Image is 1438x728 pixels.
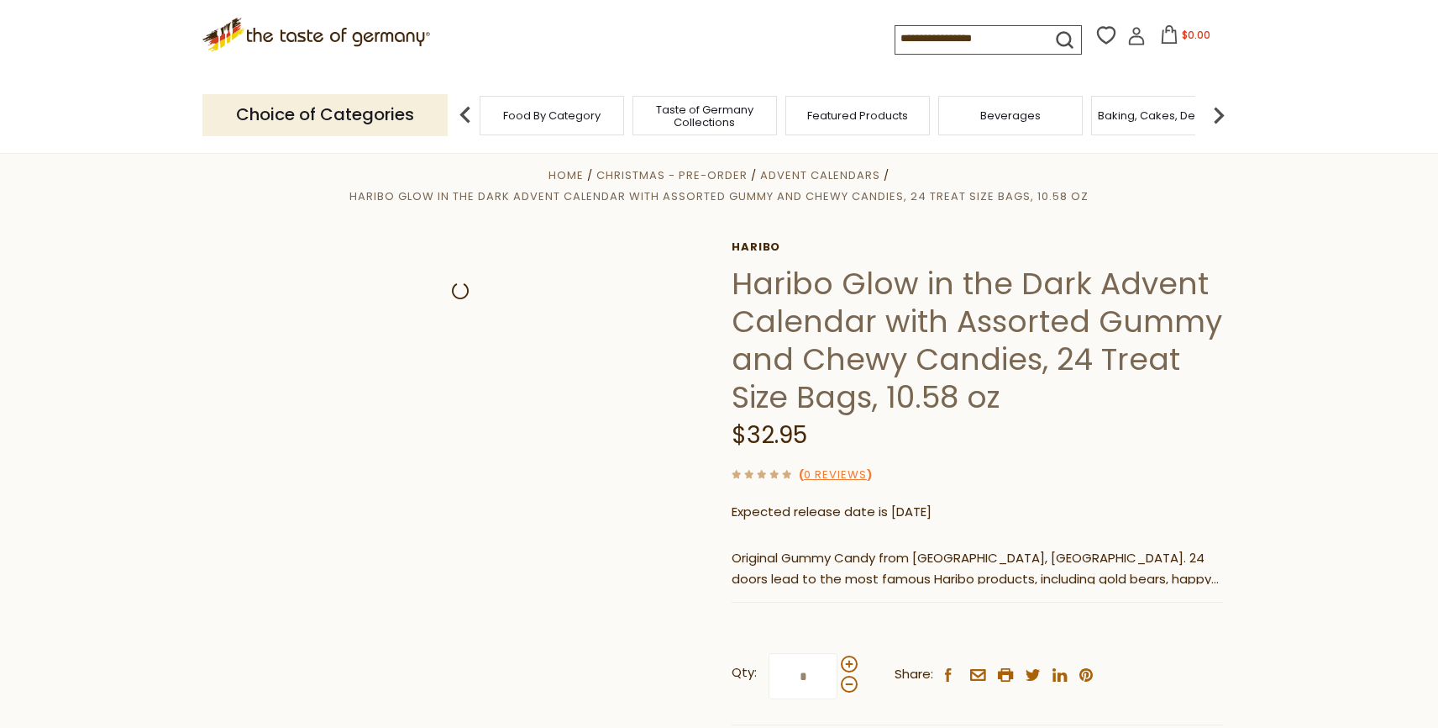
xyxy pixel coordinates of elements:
[202,94,448,135] p: Choice of Categories
[980,109,1041,122] a: Beverages
[760,167,880,183] a: Advent Calendars
[807,109,908,122] a: Featured Products
[732,502,1223,523] p: Expected release date is [DATE]
[503,109,601,122] a: Food By Category
[732,240,1223,254] a: Haribo
[1182,28,1210,42] span: $0.00
[895,664,933,685] span: Share:
[1149,25,1220,50] button: $0.00
[799,467,872,483] span: ( )
[1098,109,1228,122] a: Baking, Cakes, Desserts
[548,167,584,183] a: Home
[449,98,482,132] img: previous arrow
[804,467,867,484] a: 0 Reviews
[769,653,837,699] input: Qty:
[732,548,1223,590] p: Original Gummy Candy from [GEOGRAPHIC_DATA], [GEOGRAPHIC_DATA]. 24 doors lead to the most famous ...
[638,103,772,129] a: Taste of Germany Collections
[596,167,748,183] a: Christmas - PRE-ORDER
[1202,98,1236,132] img: next arrow
[732,662,757,683] strong: Qty:
[732,419,807,451] span: $32.95
[732,265,1223,416] h1: Haribo Glow in the Dark Advent Calendar with Assorted Gummy and Chewy Candies, 24 Treat Size Bags...
[349,188,1089,204] a: Haribo Glow in the Dark Advent Calendar with Assorted Gummy and Chewy Candies, 24 Treat Size Bags...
